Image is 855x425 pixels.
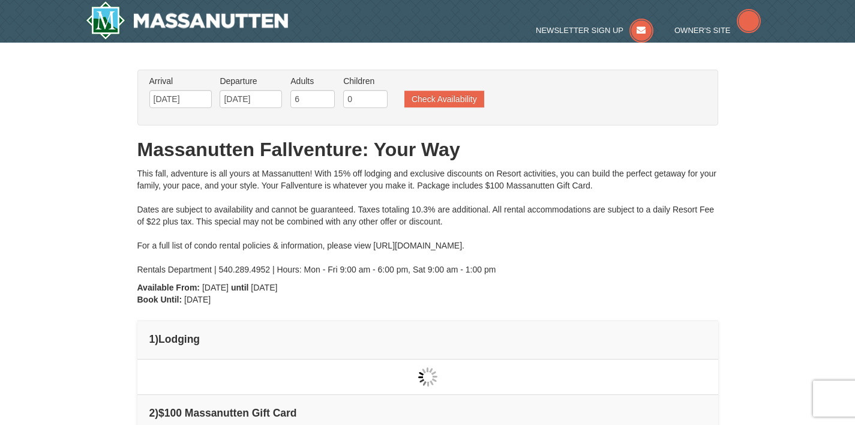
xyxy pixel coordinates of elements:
[202,283,229,292] span: [DATE]
[251,283,277,292] span: [DATE]
[536,26,623,35] span: Newsletter Sign Up
[220,75,282,87] label: Departure
[137,167,718,276] div: This fall, adventure is all yours at Massanutten! With 15% off lodging and exclusive discounts on...
[184,295,211,304] span: [DATE]
[155,407,158,419] span: )
[418,367,437,387] img: wait gif
[86,1,289,40] a: Massanutten Resort
[404,91,484,107] button: Check Availability
[231,283,249,292] strong: until
[149,333,706,345] h4: 1 Lodging
[137,137,718,161] h1: Massanutten Fallventure: Your Way
[86,1,289,40] img: Massanutten Resort Logo
[137,283,200,292] strong: Available From:
[536,26,653,35] a: Newsletter Sign Up
[674,26,761,35] a: Owner's Site
[137,295,182,304] strong: Book Until:
[149,75,212,87] label: Arrival
[155,333,158,345] span: )
[674,26,731,35] span: Owner's Site
[343,75,388,87] label: Children
[149,407,706,419] h4: 2 $100 Massanutten Gift Card
[290,75,335,87] label: Adults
